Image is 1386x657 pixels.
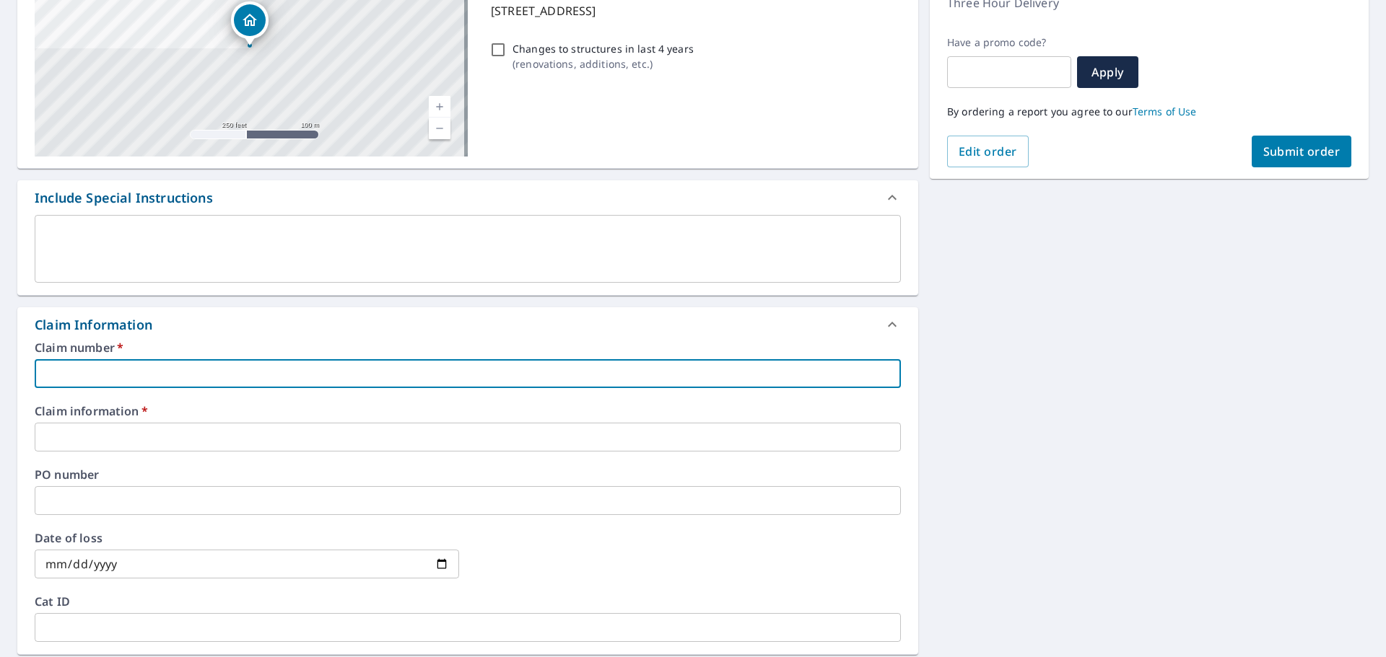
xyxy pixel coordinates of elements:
[1077,56,1138,88] button: Apply
[35,188,213,208] div: Include Special Instructions
[947,105,1351,118] p: By ordering a report you agree to our
[35,469,901,480] label: PO number
[947,36,1071,49] label: Have a promo code?
[513,56,694,71] p: ( renovations, additions, etc. )
[35,315,152,335] div: Claim Information
[1263,144,1341,159] span: Submit order
[1252,136,1352,167] button: Submit order
[959,144,1017,159] span: Edit order
[35,405,901,417] label: Claim information
[491,2,895,19] p: [STREET_ADDRESS]
[429,96,450,118] a: Current Level 17, Zoom In
[17,180,918,215] div: Include Special Instructions
[231,1,269,46] div: Dropped pin, building 1, Residential property, 4112 Rush Cir Addison, TX 75001
[35,532,459,544] label: Date of loss
[947,136,1029,167] button: Edit order
[17,307,918,342] div: Claim Information
[35,596,901,607] label: Cat ID
[1133,105,1197,118] a: Terms of Use
[35,342,901,353] label: Claim number
[513,41,694,56] p: Changes to structures in last 4 years
[1089,64,1127,80] span: Apply
[429,118,450,139] a: Current Level 17, Zoom Out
